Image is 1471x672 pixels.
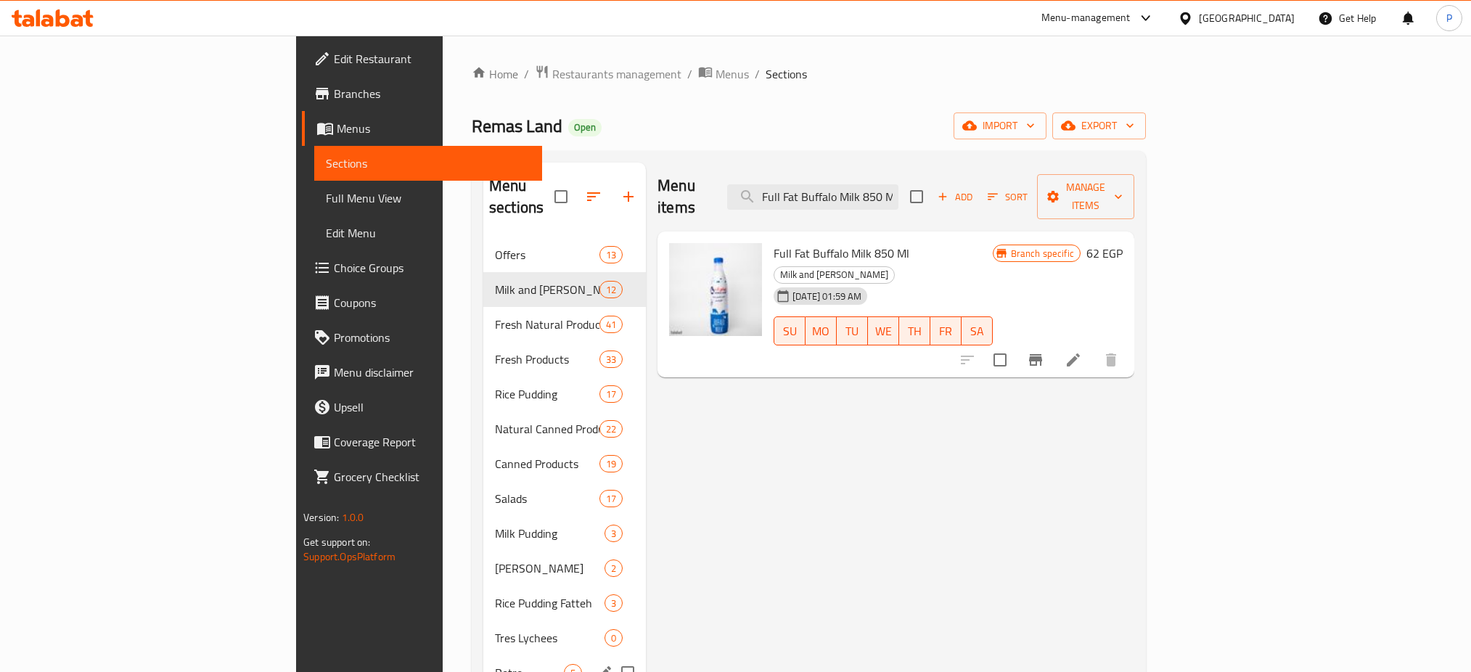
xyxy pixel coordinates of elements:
a: Choice Groups [302,250,542,285]
span: Full Fat Buffalo Milk 850 Ml [774,242,909,264]
button: SU [774,316,806,345]
span: Open [568,121,602,134]
span: Natural Canned Products [495,420,599,438]
div: Open [568,119,602,136]
div: Salads17 [483,481,646,516]
span: MO [811,321,831,342]
span: Restaurants management [552,65,681,83]
li: / [755,65,760,83]
button: WE [868,316,899,345]
div: items [599,420,623,438]
div: Natural Canned Products22 [483,411,646,446]
button: delete [1094,343,1128,377]
div: items [605,525,623,542]
a: Restaurants management [535,65,681,83]
div: [PERSON_NAME]2 [483,551,646,586]
img: Full Fat Buffalo Milk 850 Ml [669,243,762,336]
span: Tres Lychees [495,629,605,647]
a: Coupons [302,285,542,320]
span: Milk and [PERSON_NAME] [495,281,599,298]
span: Sections [326,155,530,172]
div: Offers [495,246,599,263]
button: Add [932,186,978,208]
span: Fresh Natural Products [495,316,599,333]
span: Get support on: [303,533,370,552]
div: Milk and Rayeb [495,281,599,298]
div: Rice Pudding Fatteh3 [483,586,646,620]
h6: 62 EGP [1086,243,1123,263]
span: Upsell [334,398,530,416]
a: Menus [302,111,542,146]
a: Promotions [302,320,542,355]
div: items [599,281,623,298]
li: / [687,65,692,83]
button: import [954,112,1046,139]
span: Edit Restaurant [334,50,530,67]
span: Menus [716,65,749,83]
div: Remas Nawawy [495,560,605,577]
span: 22 [600,422,622,436]
span: Sort items [978,186,1037,208]
a: Edit Menu [314,216,542,250]
button: Sort [984,186,1031,208]
span: 3 [605,597,622,610]
span: Milk and [PERSON_NAME] [774,266,894,283]
button: SA [962,316,993,345]
span: Fresh Products [495,351,599,368]
div: items [605,629,623,647]
nav: breadcrumb [472,65,1146,83]
a: Menu disclaimer [302,355,542,390]
span: Version: [303,508,339,527]
a: Support.OpsPlatform [303,547,396,566]
span: 17 [600,492,622,506]
span: Menus [337,120,530,137]
div: items [599,385,623,403]
span: Salads [495,490,599,507]
span: Rice Pudding Fatteh [495,594,605,612]
span: Coverage Report [334,433,530,451]
div: Menu-management [1041,9,1131,27]
span: Branch specific [1005,247,1080,261]
span: WE [874,321,893,342]
span: [PERSON_NAME] [495,560,605,577]
h2: Menu items [657,175,710,218]
span: Remas Land [472,110,562,142]
input: search [727,184,898,210]
span: 12 [600,283,622,297]
span: export [1064,117,1134,135]
a: Menus [698,65,749,83]
div: items [605,594,623,612]
span: 41 [600,318,622,332]
a: Edit Restaurant [302,41,542,76]
span: Branches [334,85,530,102]
span: Add item [932,186,978,208]
span: Coupons [334,294,530,311]
span: Rice Pudding [495,385,599,403]
span: import [965,117,1035,135]
span: 2 [605,562,622,575]
span: Milk Pudding [495,525,605,542]
span: 0 [605,631,622,645]
span: 17 [600,388,622,401]
span: Promotions [334,329,530,346]
span: Select all sections [546,181,576,212]
a: Grocery Checklist [302,459,542,494]
span: Sort [988,189,1028,205]
span: Select section [901,181,932,212]
span: Menu disclaimer [334,364,530,381]
span: Sections [766,65,807,83]
div: Canned Products [495,455,599,472]
span: Edit Menu [326,224,530,242]
button: export [1052,112,1146,139]
span: SA [967,321,987,342]
button: Branch-specific-item [1018,343,1053,377]
button: TH [899,316,930,345]
div: Tres Lychees0 [483,620,646,655]
span: P [1446,10,1452,26]
a: Branches [302,76,542,111]
button: TU [837,316,868,345]
span: Select to update [985,345,1015,375]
